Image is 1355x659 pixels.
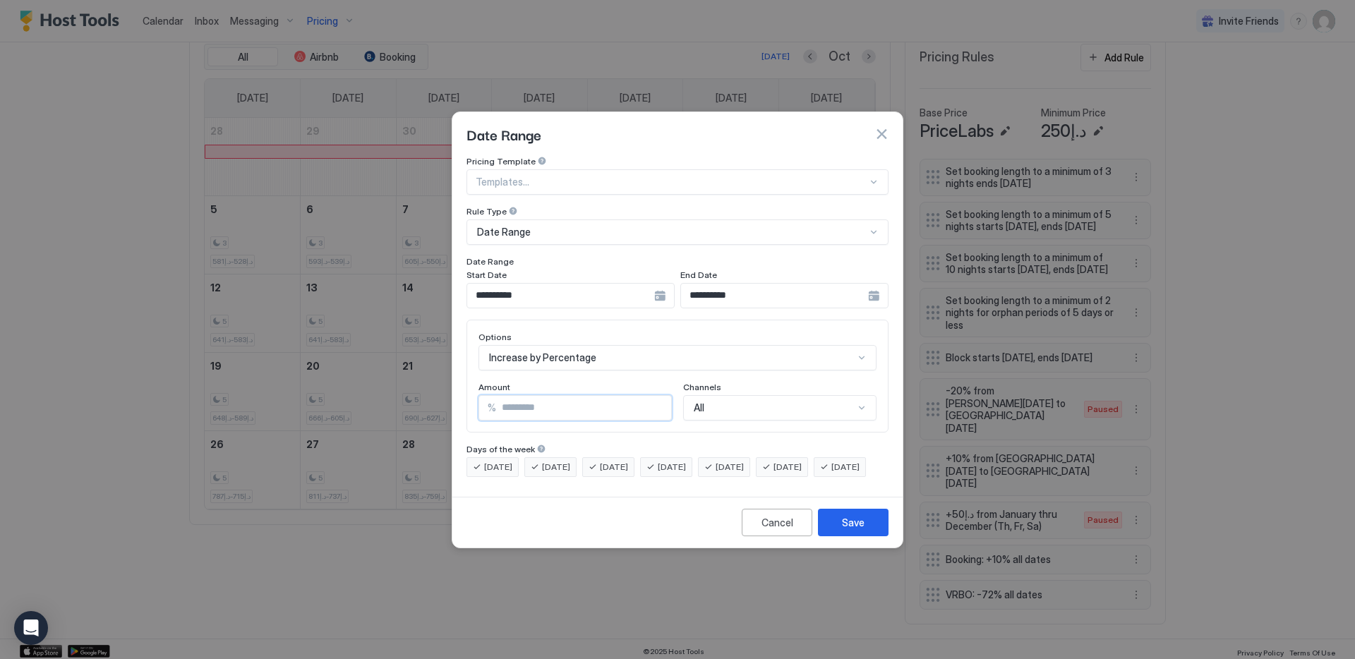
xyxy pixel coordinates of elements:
[484,461,512,473] span: [DATE]
[14,611,48,645] div: Open Intercom Messenger
[478,382,510,392] span: Amount
[681,284,868,308] input: Input Field
[600,461,628,473] span: [DATE]
[831,461,860,473] span: [DATE]
[716,461,744,473] span: [DATE]
[773,461,802,473] span: [DATE]
[466,256,514,267] span: Date Range
[467,284,654,308] input: Input Field
[761,515,793,530] div: Cancel
[658,461,686,473] span: [DATE]
[466,156,536,167] span: Pricing Template
[818,509,889,536] button: Save
[694,401,704,414] span: All
[477,226,531,238] span: Date Range
[466,206,507,217] span: Rule Type
[478,332,512,342] span: Options
[742,509,812,536] button: Cancel
[496,396,671,420] input: Input Field
[466,270,507,280] span: Start Date
[488,401,496,414] span: %
[842,515,865,530] div: Save
[466,123,541,145] span: Date Range
[542,461,570,473] span: [DATE]
[680,270,717,280] span: End Date
[489,351,596,364] span: Increase by Percentage
[683,382,721,392] span: Channels
[466,444,535,454] span: Days of the week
